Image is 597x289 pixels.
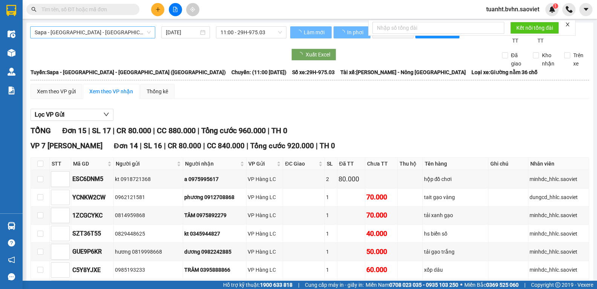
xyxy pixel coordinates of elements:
[197,126,199,135] span: |
[8,49,15,57] img: warehouse-icon
[207,141,245,150] span: CC 840.000
[366,281,458,289] span: Miền Nam
[41,5,130,14] input: Tìm tên, số ĐT hoặc mã đơn
[530,193,588,201] div: dungcd_hhlc.saoviet
[116,160,175,168] span: Người gửi
[516,24,553,32] span: Kết nối tổng đài
[50,158,71,170] th: STT
[184,230,245,238] div: kt 0345944827
[530,211,588,219] div: minhdc_hhlc.saoviet
[115,193,182,201] div: 0962121581
[530,230,588,238] div: minhdc_hhlc.saoviet
[296,30,303,35] span: loading
[164,141,166,150] span: |
[73,160,106,168] span: Mã GD
[326,248,335,256] div: 1
[530,266,588,274] div: minhdc_hhlc.saoviet
[365,158,398,170] th: Chưa TT
[8,30,15,38] img: warehouse-icon
[248,230,282,238] div: VP Hàng LC
[480,5,545,14] span: tuanht.bvhn.saoviet
[184,211,245,219] div: TÂM 0975892279
[203,141,205,150] span: |
[366,192,396,202] div: 70.000
[8,87,15,94] img: solution-icon
[285,160,317,168] span: ĐC Giao
[8,273,15,280] span: message
[530,248,588,256] div: minhdc_hhlc.saoviet
[260,282,292,288] strong: 1900 633 818
[305,281,364,289] span: Cung cấp máy in - giấy in:
[71,207,114,225] td: 1ZCGCYKC
[220,27,282,38] span: 11:00 - 29H-975.03
[290,26,332,38] button: Làm mới
[115,175,182,183] div: kt 0918721368
[184,266,245,274] div: TRÂM 0395888866
[115,211,182,219] div: 0814959868
[71,189,114,207] td: YCNKW2CW
[471,68,537,76] span: Loại xe: Giường nằm 36 chỗ
[554,3,557,9] span: 1
[553,3,558,9] sup: 1
[116,126,151,135] span: CR 80.000
[31,109,113,121] button: Lọc VP Gửi
[510,22,559,34] button: Kết nối tổng đài
[153,126,155,135] span: |
[72,229,112,238] div: SZT36T55
[201,126,266,135] span: Tổng cước 960.000
[424,175,487,183] div: hộp đồ chơi
[155,7,161,12] span: plus
[248,193,282,201] div: VP Hàng LC
[347,28,364,37] span: In phơi
[486,282,519,288] strong: 0369 525 060
[565,22,570,27] span: close
[549,6,556,13] img: icon-new-feature
[113,126,115,135] span: |
[298,281,299,289] span: |
[115,266,182,274] div: 0985193233
[31,69,226,75] b: Tuyến: Sapa - [GEOGRAPHIC_DATA] - [GEOGRAPHIC_DATA] ([GEOGRAPHIC_DATA])
[173,7,178,12] span: file-add
[424,211,487,219] div: tải xanh gạo
[326,266,335,274] div: 1
[223,281,292,289] span: Hỗ trợ kỹ thuật:
[366,265,396,275] div: 60.000
[71,170,114,188] td: ESC6DNM5
[325,158,337,170] th: SL
[89,87,133,96] div: Xem theo VP nhận
[464,281,519,289] span: Miền Bắc
[184,248,245,256] div: dương 0982242885
[115,230,182,238] div: 0829448625
[92,126,111,135] span: SL 17
[72,247,112,256] div: GUE9P6KR
[304,28,326,37] span: Làm mới
[246,141,248,150] span: |
[366,246,396,257] div: 50.000
[184,175,245,183] div: a 0975995617
[488,158,528,170] th: Ghi chú
[184,193,245,201] div: phương 0912708868
[185,160,238,168] span: Người nhận
[248,175,282,183] div: VP Hàng LC
[248,160,276,168] span: VP Gửi
[424,230,487,238] div: hs biển số
[271,126,287,135] span: TH 0
[246,225,283,243] td: VP Hàng LC
[424,248,487,256] div: tải gạo trắng
[72,265,112,275] div: C5Y8YJXE
[147,87,168,96] div: Thống kê
[31,126,51,135] span: TỔNG
[31,7,37,12] span: search
[268,126,269,135] span: |
[169,3,182,16] button: file-add
[62,126,86,135] span: Đơn 15
[316,141,318,150] span: |
[340,30,346,35] span: loading
[398,158,423,170] th: Thu hộ
[8,256,15,263] span: notification
[140,141,142,150] span: |
[8,239,15,246] span: question-circle
[157,126,196,135] span: CC 880.000
[72,211,112,220] div: 1ZCGCYKC
[35,27,151,38] span: Sapa - Lào Cai - Hà Nội (Giường)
